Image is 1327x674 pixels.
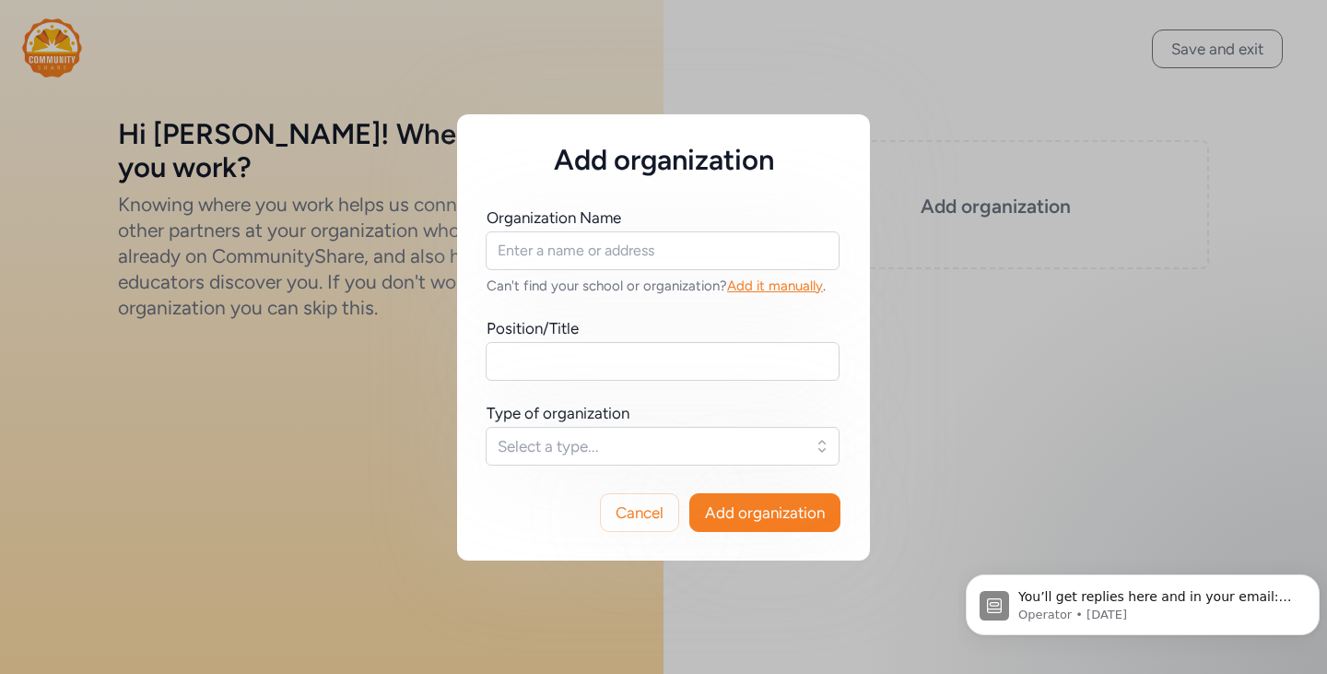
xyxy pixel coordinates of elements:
div: Type of organization [487,402,629,424]
button: Cancel [600,493,679,532]
iframe: Intercom notifications message [958,536,1327,665]
div: Can't find your school or organization? . [487,277,840,295]
button: Add organization [689,493,840,532]
div: Organization Name [487,207,621,229]
span: Add organization [705,502,825,524]
span: Select a type... [498,435,802,457]
span: Add it manually [727,278,823,294]
h5: Add organization [487,144,840,177]
button: Select a type... [486,427,840,466]
input: Enter a name or address [486,231,840,270]
span: Cancel [616,502,663,524]
div: Position/Title [487,317,579,339]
